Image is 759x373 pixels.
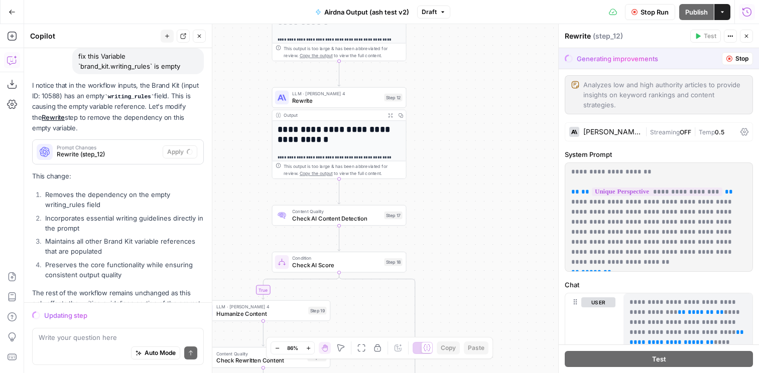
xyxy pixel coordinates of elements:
[464,341,488,354] button: Paste
[57,145,159,150] span: Prompt Changes
[262,321,265,346] g: Edge from step_19 to step_20
[650,128,680,136] span: Streaming
[307,353,326,361] div: Step 20
[278,211,286,220] img: 0h7jksvol0o4df2od7a04ivbg1s0
[284,112,383,119] div: Output
[292,96,381,105] span: Rewrite
[32,171,204,181] p: This change:
[292,208,381,215] span: Content Quality
[292,255,381,262] span: Condition
[417,6,450,19] button: Draft
[338,179,340,204] g: Edge from step_12 to step_17
[565,280,753,290] label: Chat
[384,258,402,266] div: Step 18
[43,190,204,210] li: Removes the dependency on the empty writing_rules field
[583,80,746,110] textarea: Analyzes low and high authority articles to provide insights on keyword rankings and content stra...
[468,343,484,352] span: Paste
[216,350,304,357] span: Content Quality
[437,341,460,354] button: Copy
[284,45,403,59] div: This output is too large & has been abbreviated for review. to view the full content.
[145,348,176,357] span: Auto Mode
[309,4,415,20] button: Airdna Output (ash test v2)
[441,343,456,352] span: Copy
[324,7,409,17] span: Airdna Output (ash test v2)
[292,90,381,97] span: LLM · [PERSON_NAME] 4
[338,61,340,86] g: Edge from step_16 to step_12
[43,213,204,233] li: Incorporates essential writing guidelines directly in the prompt
[57,150,159,159] span: Rewrite (step_12)
[308,307,326,315] div: Step 19
[131,346,180,359] button: Auto Mode
[583,128,641,135] div: [PERSON_NAME] 4
[196,300,330,321] div: LLM · [PERSON_NAME] 4Humanize ContentStep 19
[72,48,204,74] div: fix this Variable `brand_kit.writing_rules` is empty
[44,310,204,320] div: Updating step
[565,149,753,159] label: System Prompt
[577,54,658,64] div: Generating improvements
[652,354,666,364] span: Test
[685,7,708,17] span: Publish
[581,297,615,307] button: user
[691,126,699,136] span: |
[565,31,687,41] div: Rewrite
[104,94,154,100] code: writing_rules
[292,214,381,223] span: Check AI Content Detection
[722,52,753,65] button: Stop
[216,303,305,310] span: LLM · [PERSON_NAME] 4
[32,80,204,133] p: I notice that in the workflow inputs, the Brand Kit (input ID: 10588) has an empty field. This is...
[384,94,402,102] div: Step 12
[679,4,714,20] button: Publish
[680,128,691,136] span: OFF
[292,261,381,269] span: Check AI Score
[287,344,298,352] span: 86%
[43,260,204,280] li: Preserves the core functionality while ensuring consistent output quality
[625,4,675,20] button: Stop Run
[216,356,304,364] span: Check Rewritten Content
[300,171,333,176] span: Copy the output
[216,309,305,318] span: Humanize Content
[338,226,340,251] g: Edge from step_17 to step_18
[167,147,184,156] span: Apply
[300,53,333,58] span: Copy the output
[272,205,407,226] div: Content QualityCheck AI Content DetectionStep 17
[645,126,650,136] span: |
[163,145,197,158] button: Apply
[196,347,330,367] div: Content QualityCheck Rewritten ContentStep 20
[30,31,158,41] div: Copilot
[384,212,402,220] div: Step 17
[565,351,753,367] button: Test
[699,128,715,136] span: Temp
[593,31,623,41] span: ( step_12 )
[42,113,65,121] a: Rewrite
[641,7,669,17] span: Stop Run
[284,163,403,177] div: This output is too large & has been abbreviated for review. to view the full content.
[704,32,716,41] span: Test
[272,252,407,272] div: ConditionCheck AI ScoreStep 18
[43,236,204,256] li: Maintains all other Brand Kit variable references that are populated
[715,128,724,136] span: 0.5
[690,30,721,43] button: Test
[32,288,204,309] p: The rest of the workflow remains unchanged as this only affects the writing guidelines portion of...
[422,8,437,17] span: Draft
[735,54,748,63] span: Stop
[262,273,339,300] g: Edge from step_18 to step_19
